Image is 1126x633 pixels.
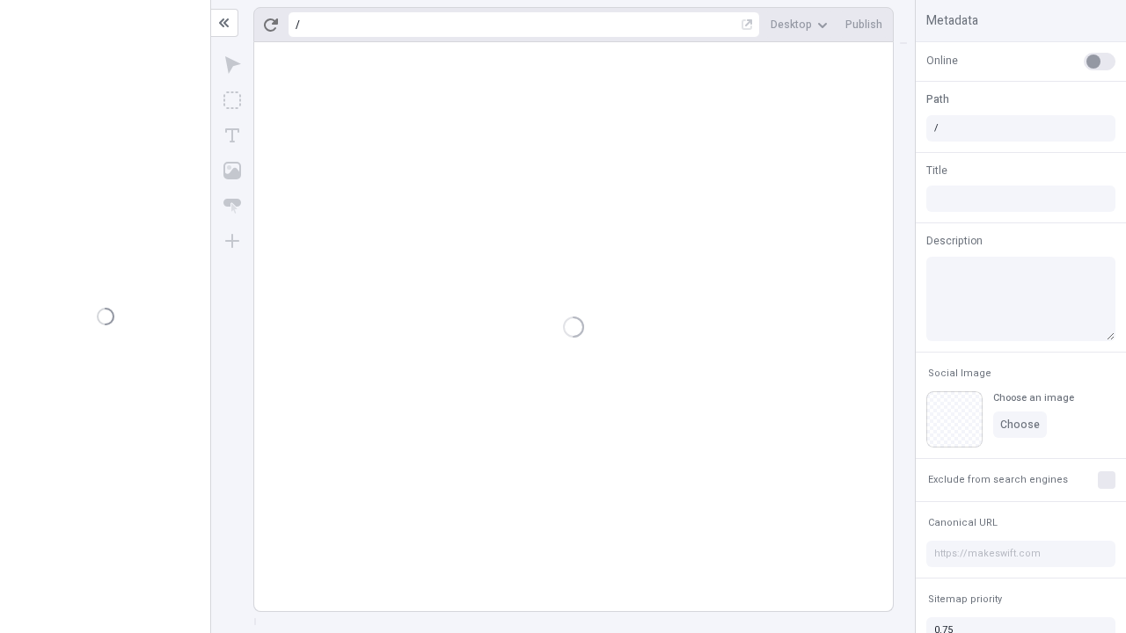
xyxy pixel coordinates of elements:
[1000,418,1040,432] span: Choose
[838,11,889,38] button: Publish
[764,11,835,38] button: Desktop
[928,367,991,380] span: Social Image
[216,120,248,151] button: Text
[928,593,1002,606] span: Sitemap priority
[771,18,812,32] span: Desktop
[845,18,882,32] span: Publish
[925,589,1005,610] button: Sitemap priority
[926,163,947,178] span: Title
[925,469,1071,491] button: Exclude from search engines
[296,18,300,32] div: /
[928,516,998,529] span: Canonical URL
[926,91,949,107] span: Path
[216,84,248,116] button: Box
[925,363,995,384] button: Social Image
[928,473,1068,486] span: Exclude from search engines
[993,411,1047,438] button: Choose
[925,513,1001,534] button: Canonical URL
[216,190,248,222] button: Button
[926,233,983,249] span: Description
[926,541,1115,567] input: https://makeswift.com
[216,155,248,186] button: Image
[993,391,1074,404] div: Choose an image
[926,53,958,69] span: Online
